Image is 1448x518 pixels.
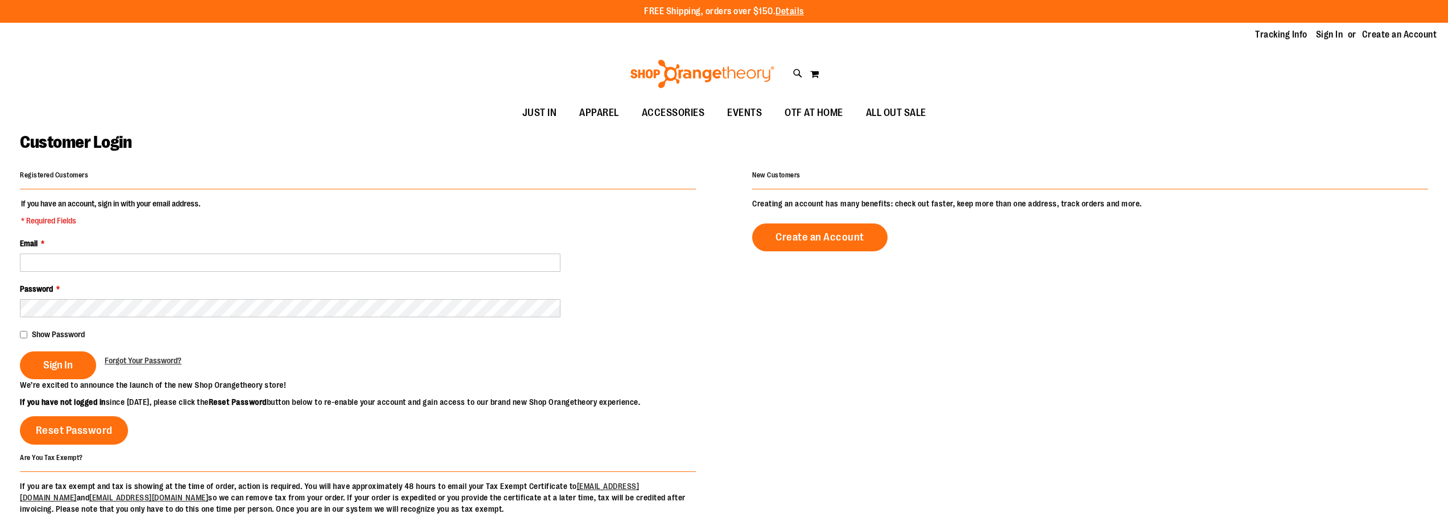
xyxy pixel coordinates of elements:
span: Sign In [43,359,73,371]
span: APPAREL [579,100,619,126]
strong: New Customers [752,171,801,179]
legend: If you have an account, sign in with your email address. [20,198,201,226]
p: FREE Shipping, orders over $150. [644,5,804,18]
strong: Reset Password [209,397,267,407]
p: since [DATE], please click the button below to re-enable your account and gain access to our bran... [20,396,724,408]
button: Sign In [20,351,96,379]
strong: Are You Tax Exempt? [20,453,83,461]
span: Reset Password [36,424,113,437]
img: Shop Orangetheory [629,60,776,88]
span: * Required Fields [21,215,200,226]
span: Forgot Your Password? [105,356,181,365]
span: OTF AT HOME [785,100,843,126]
span: Show Password [32,330,85,339]
span: ACCESSORIES [642,100,705,126]
span: Email [20,239,38,248]
a: Tracking Info [1255,28,1307,41]
span: EVENTS [727,100,762,126]
a: Details [775,6,804,16]
a: Sign In [1316,28,1343,41]
a: [EMAIL_ADDRESS][DOMAIN_NAME] [89,493,208,502]
strong: If you have not logged in [20,397,106,407]
a: Create an Account [752,223,888,251]
a: Create an Account [1362,28,1437,41]
span: ALL OUT SALE [866,100,926,126]
span: Password [20,284,53,293]
p: We’re excited to announce the launch of the new Shop Orangetheory store! [20,379,724,391]
a: Reset Password [20,416,128,445]
a: Forgot Your Password? [105,355,181,366]
p: Creating an account has many benefits: check out faster, keep more than one address, track orders... [752,198,1428,209]
span: Customer Login [20,132,131,152]
p: If you are tax exempt and tax is showing at the time of order, action is required. You will have ... [20,480,696,515]
strong: Registered Customers [20,171,88,179]
span: JUST IN [522,100,557,126]
span: Create an Account [775,231,864,243]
